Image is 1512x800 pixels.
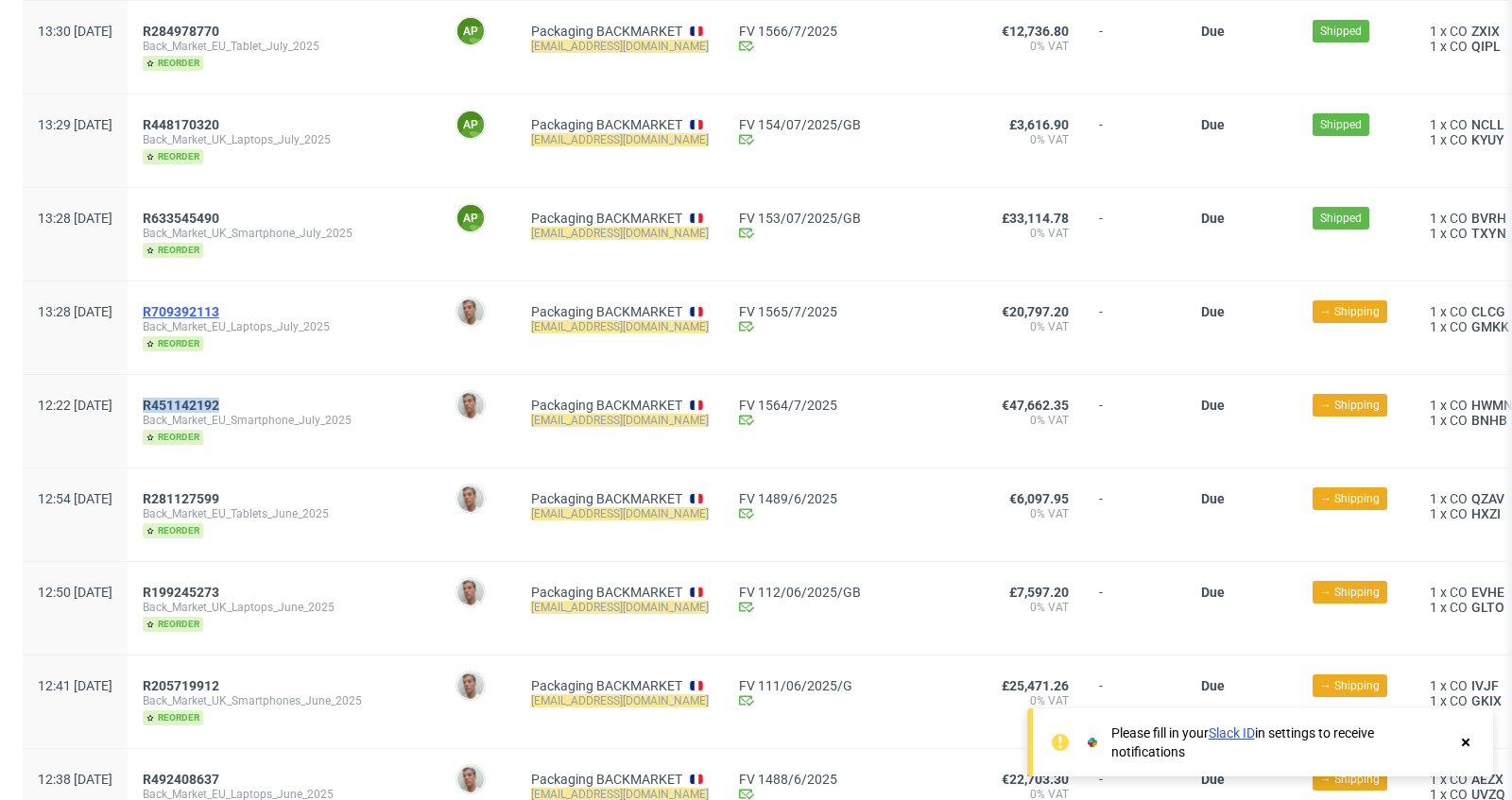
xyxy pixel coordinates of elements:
span: 1 [1430,398,1437,413]
span: reorder [143,523,203,538]
a: FV 111/06/2025/G [739,678,971,693]
a: FV 1564/7/2025 [739,398,971,413]
span: 0% VAT [1001,132,1069,147]
a: FV 1488/6/2025 [739,772,971,787]
span: 0% VAT [1001,693,1069,708]
span: Back_Market_UK_Smartphone_July_2025 [143,226,425,241]
span: 1 [1430,413,1437,428]
span: CO [1450,678,1468,693]
a: GKIX [1468,693,1505,708]
span: 12:38 [DATE] [38,772,112,787]
span: CO [1450,304,1468,319]
a: R281127599 [143,491,223,506]
span: reorder [143,56,203,71]
span: Due [1201,211,1225,226]
span: Due [1201,491,1225,506]
a: Packaging BACKMARKET [531,491,682,506]
span: £33,114.78 [1002,211,1069,226]
a: R199245273 [143,585,223,600]
span: HXZI [1468,506,1504,521]
span: £7,597.20 [1009,585,1069,600]
span: Due [1201,678,1225,693]
figcaption: AP [457,205,484,231]
span: Shipped [1320,210,1362,227]
a: Packaging BACKMARKET [531,117,682,132]
mark: [EMAIL_ADDRESS][DOMAIN_NAME] [531,694,709,707]
span: → Shipping [1320,771,1380,788]
span: Shipped [1320,23,1362,40]
span: Due [1201,117,1225,132]
img: Jessica Desforges [457,766,484,792]
a: QIPL [1468,39,1504,54]
a: TXYN [1468,226,1510,241]
span: CO [1450,132,1468,147]
span: R284978770 [143,24,219,39]
span: 0% VAT [1001,413,1069,428]
span: £25,471.26 [1002,678,1069,693]
a: GLTO [1468,600,1508,615]
span: → Shipping [1320,397,1380,414]
span: reorder [143,710,203,725]
span: 1 [1430,319,1437,334]
img: Jessica Desforges [457,672,484,699]
div: Please fill in your in settings to receive notifications [1111,723,1448,761]
span: €22,703.30 [1002,772,1069,787]
span: CO [1450,491,1468,506]
span: 0% VAT [1001,506,1069,521]
span: R281127599 [143,491,219,506]
span: Back_Market_EU_Laptops_July_2025 [143,319,425,334]
span: - [1099,678,1171,725]
span: Back_Market_EU_Tablet_July_2025 [143,39,425,54]
a: FV 1565/7/2025 [739,304,971,319]
a: FV 112/06/2025/GB [739,585,971,600]
span: €12,736.80 [1002,24,1069,39]
img: Jessica Desforges [457,298,484,325]
a: NCLL [1468,117,1508,132]
span: BNHB [1468,413,1511,428]
span: 12:41 [DATE] [38,678,112,693]
span: 1 [1430,772,1437,787]
span: €20,797.20 [1002,304,1069,319]
span: CO [1450,600,1468,615]
span: 1 [1430,585,1437,600]
span: reorder [143,149,203,164]
img: Jessica Desforges [457,392,484,418]
span: CO [1450,319,1468,334]
span: CO [1450,117,1468,132]
span: 12:54 [DATE] [38,491,112,506]
mark: [EMAIL_ADDRESS][DOMAIN_NAME] [531,601,709,614]
span: Due [1201,24,1225,39]
span: 1 [1430,39,1437,54]
a: Packaging BACKMARKET [531,585,682,600]
span: Due [1201,304,1225,319]
span: Back_Market_EU_Smartphone_July_2025 [143,413,425,428]
a: Packaging BACKMARKET [531,24,682,39]
a: R709392113 [143,304,223,319]
a: R205719912 [143,678,223,693]
img: Slack [1083,733,1102,752]
span: - [1099,304,1171,351]
a: R448170320 [143,117,223,132]
a: R284978770 [143,24,223,39]
a: EVHE [1468,585,1508,600]
span: 1 [1430,304,1437,319]
span: - [1099,585,1171,632]
img: Jessica Desforges [457,485,484,512]
a: Packaging BACKMARKET [531,398,682,413]
span: CO [1450,413,1468,428]
a: AEZX [1468,772,1507,787]
a: Packaging BACKMARKET [531,211,682,226]
mark: [EMAIL_ADDRESS][DOMAIN_NAME] [531,40,709,53]
a: Packaging BACKMARKET [531,304,682,319]
a: Slack ID [1209,725,1255,740]
span: BVRH [1468,211,1510,226]
mark: [EMAIL_ADDRESS][DOMAIN_NAME] [531,133,709,146]
span: £3,616.90 [1009,117,1069,132]
span: CLCG [1468,304,1509,319]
